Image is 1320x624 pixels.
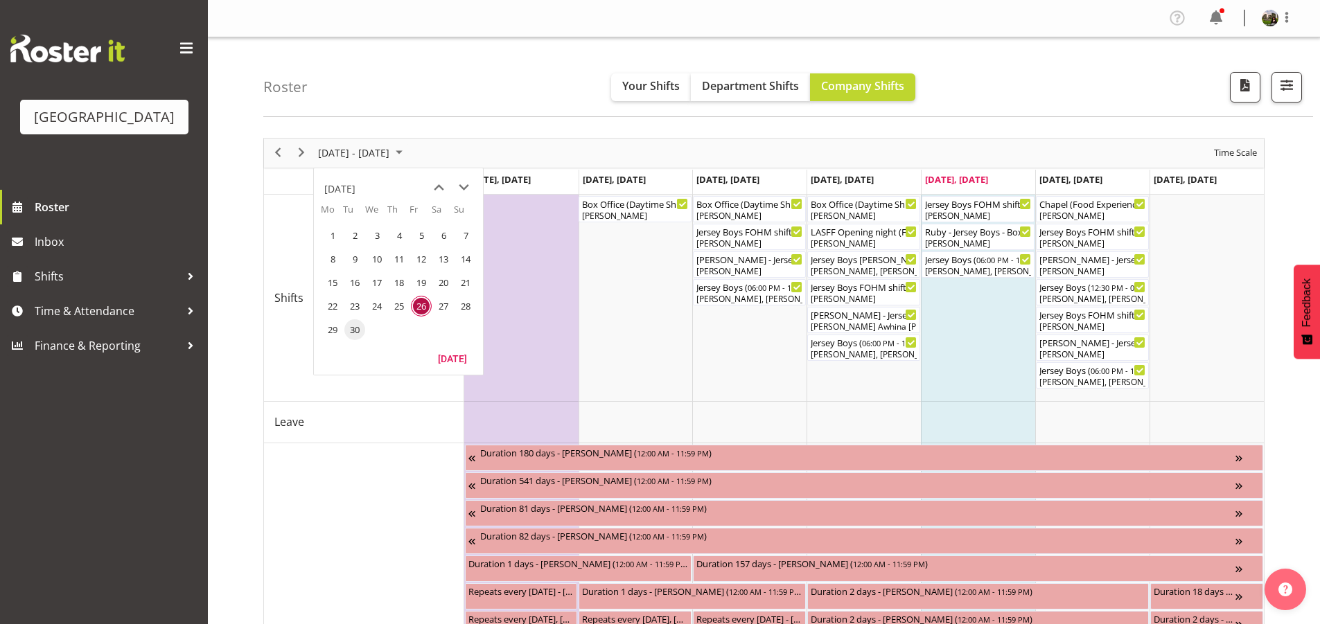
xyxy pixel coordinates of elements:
span: Tuesday, September 2, 2025 [344,225,365,246]
div: Chapel (Food Experience / Party) Cargo Shed ( ) [1039,197,1145,211]
span: Wednesday, September 10, 2025 [367,249,387,269]
button: Company Shifts [810,73,915,101]
div: Jersey Boys ( ) [696,280,802,294]
span: 06:00 PM - 10:10 PM [1091,365,1163,376]
div: Unavailability"s event - Duration 180 days - Katrina Luca Begin From Friday, July 4, 2025 at 12:0... [465,445,1263,471]
td: Leave resource [264,402,464,443]
span: Leave [274,413,304,430]
span: [DATE], [DATE] [1039,173,1102,186]
span: 12:00 AM - 11:59 PM [729,586,801,597]
div: Shifts"s event - Box Office (Daytime Shifts) Begin From Thursday, September 25, 2025 at 10:00:00 ... [807,196,920,222]
span: Tuesday, September 23, 2025 [344,296,365,317]
span: [DATE], [DATE] [583,173,646,186]
th: Th [387,203,410,224]
div: Jersey Boys FOHM shift ( ) [925,197,1031,211]
span: 06:00 PM - 10:10 PM [862,337,934,348]
span: Department Shifts [702,78,799,93]
div: Unavailability"s event - Duration 81 days - Grace Cavell Begin From Thursday, July 17, 2025 at 12... [465,500,1263,526]
div: [PERSON_NAME], [PERSON_NAME], [PERSON_NAME], [PERSON_NAME], [PERSON_NAME], [PERSON_NAME], [PERSON... [925,265,1031,278]
div: Ruby - Jersey Boys - Box Office ( ) [925,224,1031,238]
span: Thursday, September 25, 2025 [389,296,410,317]
div: Jersey Boys FOHM shift ( ) [696,224,802,238]
div: [PERSON_NAME], [PERSON_NAME], [PERSON_NAME], [PERSON_NAME], [PERSON_NAME], [PERSON_NAME], [PERSON... [811,348,917,361]
span: Friday, September 12, 2025 [411,249,432,269]
button: previous month [426,175,451,200]
span: Feedback [1301,278,1313,327]
span: 12:00 AM - 11:59 PM [615,558,687,569]
div: [PERSON_NAME] - Jersey Boys - Box Office ( ) [1039,335,1145,349]
div: Shifts"s event - Jersey Boys Begin From Thursday, September 25, 2025 at 6:00:00 PM GMT+12:00 Ends... [807,335,920,361]
div: Shifts"s event - Bobby-Lea - Jersey Boys - Box Office Begin From Thursday, September 25, 2025 at ... [807,307,920,333]
button: September 2025 [316,144,409,161]
div: Shifts"s event - Jersey Boys Begin From Saturday, September 27, 2025 at 12:30:00 PM GMT+12:00 End... [1036,279,1149,305]
div: Shifts"s event - Box Office (Daytime Shifts) Begin From Wednesday, September 24, 2025 at 10:00:00... [693,196,806,222]
button: Next [292,144,311,161]
div: previous period [266,139,290,168]
span: Inbox [35,231,201,252]
div: [PERSON_NAME], [PERSON_NAME], [PERSON_NAME], [PERSON_NAME], [PERSON_NAME], [PERSON_NAME] [1039,293,1145,305]
span: Thursday, September 11, 2025 [389,249,410,269]
div: Shifts"s event - Jersey Boys FOHM shift Begin From Saturday, September 27, 2025 at 5:15:00 PM GMT... [1036,307,1149,333]
span: Your Shifts [622,78,680,93]
div: Unavailability"s event - Duration 18 days - Renée Hewitt Begin From Sunday, September 28, 2025 at... [1150,583,1263,609]
div: Shifts"s event - Jersey Boys FOHM shift Begin From Friday, September 26, 2025 at 5:15:00 PM GMT+1... [922,196,1035,222]
div: Shifts"s event - Michelle - Jersey Boys - Box Office Begin From Saturday, September 27, 2025 at 5... [1036,335,1149,361]
div: [PERSON_NAME], [PERSON_NAME] [811,265,917,278]
div: [GEOGRAPHIC_DATA] [34,107,175,127]
th: Fr [410,203,432,224]
div: Duration 81 days - [PERSON_NAME] ( ) [480,501,1235,515]
button: Filter Shifts [1271,72,1302,102]
div: Jersey Boys ( ) [811,335,917,349]
span: Company Shifts [821,78,904,93]
button: Department Shifts [691,73,810,101]
div: Unavailability"s event - Duration 82 days - David Fourie Begin From Wednesday, August 20, 2025 at... [465,528,1263,554]
span: Shifts [274,289,303,306]
div: Repeats every [DATE] - [PERSON_NAME] ( ) [468,584,574,598]
button: Your Shifts [611,73,691,101]
th: Sa [432,203,454,224]
div: Shifts"s event - Jersey Boys FOHM shift Begin From Wednesday, September 24, 2025 at 5:15:00 PM GM... [693,224,806,250]
img: Rosterit website logo [10,35,125,62]
div: Box Office (Daytime Shifts) ( ) [811,197,917,211]
span: [DATE] - [DATE] [317,144,391,161]
span: Sunday, September 14, 2025 [455,249,476,269]
td: Shifts resource [264,195,464,402]
div: Jersey Boys ( ) [1039,363,1145,377]
div: Duration 1 days - [PERSON_NAME] ( ) [468,556,689,570]
div: [PERSON_NAME] - Jersey Boys - Box Office ( ) [1039,252,1145,266]
span: [DATE], [DATE] [811,173,874,186]
span: Sunday, September 21, 2025 [455,272,476,293]
span: Friday, September 19, 2025 [411,272,432,293]
span: Monday, September 1, 2025 [322,225,343,246]
div: Shifts"s event - Chapel (Food Experience / Party) Cargo Shed Begin From Saturday, September 27, 2... [1036,196,1149,222]
div: Jersey Boys FOHM shift ( ) [811,280,917,294]
span: Sunday, September 28, 2025 [455,296,476,317]
span: 12:30 PM - 04:30 PM [1091,282,1163,293]
span: 12:00 AM - 11:59 PM [637,475,709,486]
div: Shifts"s event - Jersey Boys FOHM shift Begin From Saturday, September 27, 2025 at 11:45:00 AM GM... [1036,224,1149,250]
div: Duration 18 days - [PERSON_NAME] ( ) [1154,584,1235,598]
span: 12:00 AM - 11:59 PM [958,586,1030,597]
div: [PERSON_NAME] [1039,238,1145,250]
span: Finance & Reporting [35,335,180,356]
th: We [365,203,387,224]
span: Monday, September 29, 2025 [322,319,343,340]
span: Saturday, September 20, 2025 [433,272,454,293]
span: Wednesday, September 3, 2025 [367,225,387,246]
button: Time Scale [1212,144,1260,161]
span: Tuesday, September 16, 2025 [344,272,365,293]
button: Feedback - Show survey [1294,265,1320,359]
th: Tu [343,203,365,224]
div: Unavailability"s event - Duration 1 days - Amy Duncanson Begin From Monday, September 22, 2025 at... [465,555,692,582]
img: help-xxl-2.png [1278,582,1292,596]
div: [PERSON_NAME] [925,210,1031,222]
span: Monday, September 8, 2025 [322,249,343,269]
span: Tuesday, September 30, 2025 [344,319,365,340]
button: Download a PDF of the roster according to the set date range. [1230,72,1260,102]
div: [PERSON_NAME] - Jersey Boys - Box Office ( ) [696,252,802,266]
span: 12:00 AM - 11:59 PM [632,503,704,514]
span: Saturday, September 27, 2025 [433,296,454,317]
span: Roster [35,197,201,217]
div: [PERSON_NAME] [1039,348,1145,361]
div: Jersey Boys FOHM shift ( ) [1039,224,1145,238]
